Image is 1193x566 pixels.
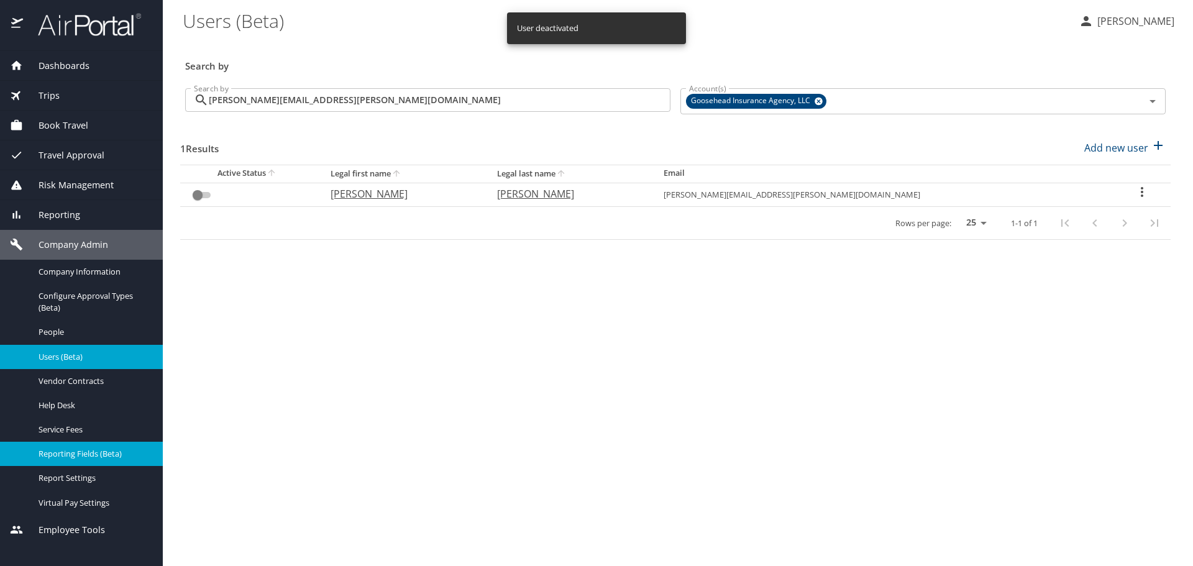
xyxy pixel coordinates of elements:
[497,186,639,201] p: [PERSON_NAME]
[266,168,278,180] button: sort
[39,351,148,363] span: Users (Beta)
[23,148,104,162] span: Travel Approval
[1084,140,1148,155] p: Add new user
[39,448,148,460] span: Reporting Fields (Beta)
[39,497,148,509] span: Virtual Pay Settings
[686,94,818,107] span: Goosehead Insurance Agency, LLC
[39,375,148,387] span: Vendor Contracts
[39,290,148,314] span: Configure Approval Types (Beta)
[555,168,568,180] button: sort
[23,59,89,73] span: Dashboards
[180,165,321,183] th: Active Status
[39,326,148,338] span: People
[209,88,670,112] input: Search by name or email
[23,238,108,252] span: Company Admin
[1094,14,1174,29] p: [PERSON_NAME]
[517,16,578,40] div: User deactivated
[956,214,991,232] select: rows per page
[895,219,951,227] p: Rows per page:
[23,89,60,103] span: Trips
[39,399,148,411] span: Help Desk
[185,52,1166,73] h3: Search by
[180,134,219,156] h3: 1 Results
[686,94,826,109] div: Goosehead Insurance Agency, LLC
[23,119,88,132] span: Book Travel
[23,178,114,192] span: Risk Management
[654,165,1114,183] th: Email
[11,12,24,37] img: icon-airportal.png
[321,165,487,183] th: Legal first name
[23,208,80,222] span: Reporting
[654,183,1114,206] td: [PERSON_NAME][EMAIL_ADDRESS][PERSON_NAME][DOMAIN_NAME]
[1074,10,1179,32] button: [PERSON_NAME]
[39,424,148,436] span: Service Fees
[1011,219,1038,227] p: 1-1 of 1
[23,523,105,537] span: Employee Tools
[391,168,403,180] button: sort
[24,12,141,37] img: airportal-logo.png
[1079,134,1171,162] button: Add new user
[183,1,1069,40] h1: Users (Beta)
[39,266,148,278] span: Company Information
[180,165,1171,240] table: User Search Table
[39,472,148,484] span: Report Settings
[331,186,472,201] p: [PERSON_NAME]
[1144,93,1161,110] button: Open
[487,165,654,183] th: Legal last name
